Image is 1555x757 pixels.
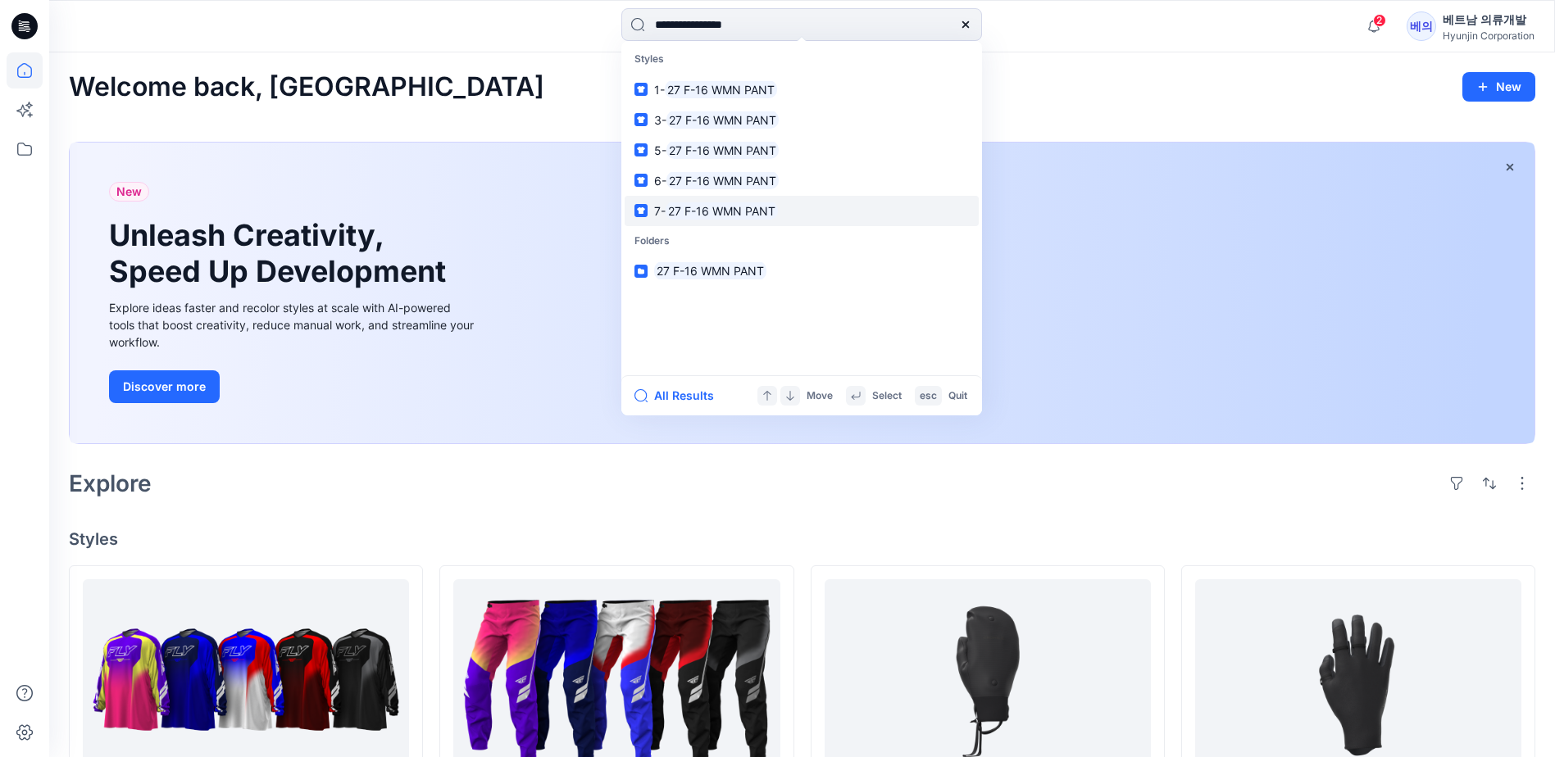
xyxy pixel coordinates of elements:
[69,470,152,496] h2: Explore
[109,218,453,288] h1: Unleash Creativity, Speed Up Development
[666,141,779,160] mark: 27 F-16 WMN PANT
[666,111,779,129] mark: 27 F-16 WMN PANT
[625,226,979,256] p: Folders
[1407,11,1436,41] div: 베의
[654,174,666,188] span: 6-
[69,72,544,102] h2: Welcome back, [GEOGRAPHIC_DATA]
[625,75,979,105] a: 1-27 F-16 WMN PANT
[807,388,833,405] p: Move
[625,165,979,196] a: 6-27 F-16 WMN PANT
[654,261,766,280] mark: 27 F-16 WMN PANT
[109,299,478,351] div: Explore ideas faster and recolor styles at scale with AI-powered tools that boost creativity, red...
[665,80,777,99] mark: 27 F-16 WMN PANT
[920,388,937,405] p: esc
[116,182,142,202] span: New
[1443,29,1535,42] div: Hyunjin Corporation
[625,135,979,165] a: 5-27 F-16 WMN PANT
[654,83,665,97] span: 1-
[666,202,778,220] mark: 27 F-16 WMN PANT
[872,388,902,405] p: Select
[666,171,779,190] mark: 27 F-16 WMN PANT
[1443,10,1535,29] div: 베트남 의류개발
[625,105,979,135] a: 3-27 F-16 WMN PANT
[654,204,666,218] span: 7-
[109,370,478,403] a: Discover more
[948,388,967,405] p: Quit
[654,113,666,127] span: 3-
[109,370,220,403] button: Discover more
[634,386,725,406] button: All Results
[625,44,979,75] p: Styles
[69,529,1535,549] h4: Styles
[1462,72,1535,102] button: New
[625,196,979,226] a: 7-27 F-16 WMN PANT
[1373,14,1386,27] span: 2
[625,256,979,286] a: 27 F-16 WMN PANT
[654,143,666,157] span: 5-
